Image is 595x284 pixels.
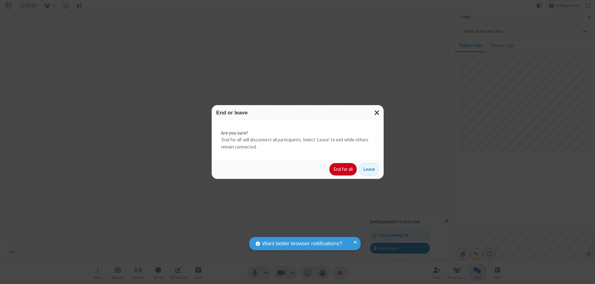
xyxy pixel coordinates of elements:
strong: Are you sure? [221,130,374,137]
button: Leave [359,163,379,175]
h3: End or leave [216,110,379,116]
button: End for all [329,163,357,175]
span: Want better browser notifications? [262,240,342,248]
button: Close modal [371,105,384,120]
div: 'End for all' will disconnect all participants. Select 'Leave' to exit while others remain connec... [212,120,384,160]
